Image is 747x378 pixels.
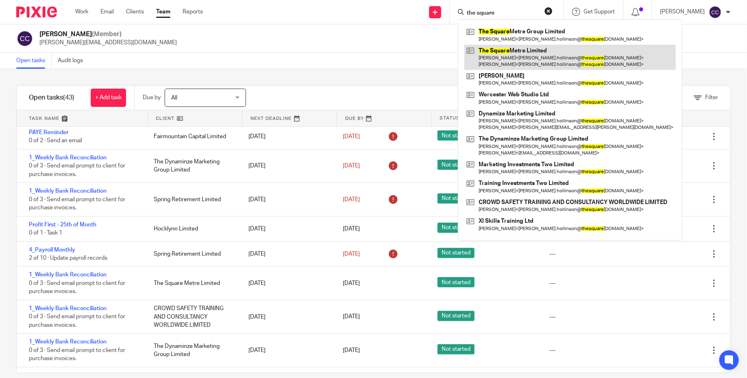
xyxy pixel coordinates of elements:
[146,191,240,208] div: Spring Retirement Limited
[16,53,52,69] a: Open tasks
[343,226,360,232] span: [DATE]
[29,314,125,328] span: 0 of 3 · Send email prompt to client for purchase invoices.
[146,221,240,237] div: Hocklynn Limited
[240,128,335,145] div: [DATE]
[29,197,125,211] span: 0 of 3 · Send email prompt to client for purchase invoices.
[29,155,107,161] a: 1_Weekly Bank Reconciliation
[29,280,125,295] span: 0 of 3 · Send email prompt to client for purchase invoices.
[705,95,718,100] span: Filter
[92,31,122,37] span: (Member)
[16,30,33,47] img: svg%3E
[343,314,360,320] span: [DATE]
[343,348,360,353] span: [DATE]
[146,300,240,333] div: CROWD SAFETY TRAINING AND CONSULTANCY WORLDWIDE LIMITED
[240,221,335,237] div: [DATE]
[343,134,360,139] span: [DATE]
[544,7,553,15] button: Clear
[171,95,177,101] span: All
[183,8,203,16] a: Reports
[438,223,475,233] span: Not started
[29,348,125,362] span: 0 of 3 · Send email prompt to client for purchase invoices.
[100,8,114,16] a: Email
[146,338,240,363] div: The Dynaminze Marketing Group Limited
[438,277,475,287] span: Not started
[29,93,74,102] h1: Open tasks
[39,30,177,39] h2: [PERSON_NAME]
[29,188,107,194] a: 1_Weekly Bank Reconciliation
[709,6,722,19] img: svg%3E
[29,272,107,278] a: 1_Weekly Bank Reconciliation
[156,8,170,16] a: Team
[29,130,68,135] a: PAYE Reminder
[91,89,126,107] a: + Add task
[438,248,475,258] span: Not started
[29,306,107,311] a: 1_Weekly Bank Reconciliation
[29,339,107,345] a: 1_Weekly Bank Reconciliation
[240,191,335,208] div: [DATE]
[146,128,240,145] div: Fairmountain Capital Limited
[29,247,75,253] a: 4_Payroll Monthly
[549,279,555,287] div: ---
[39,39,177,47] p: [PERSON_NAME][EMAIL_ADDRESS][DOMAIN_NAME]
[549,346,555,354] div: ---
[146,275,240,291] div: The Square Metre Limited
[343,197,360,202] span: [DATE]
[240,246,335,262] div: [DATE]
[29,138,82,143] span: 0 of 2 · Send an email
[438,311,475,321] span: Not started
[438,130,475,141] span: Not started
[240,275,335,291] div: [DATE]
[29,230,62,236] span: 0 of 1 · Task 1
[58,53,89,69] a: Audit logs
[126,8,144,16] a: Clients
[440,115,460,122] span: Status
[29,163,125,177] span: 0 of 3 · Send email prompt to client for purchase invoices.
[146,246,240,262] div: Spring Retirement Limited
[343,280,360,286] span: [DATE]
[660,8,705,16] p: [PERSON_NAME]
[549,313,555,321] div: ---
[438,193,475,204] span: Not started
[240,342,335,358] div: [DATE]
[343,163,360,169] span: [DATE]
[16,7,57,17] img: Pixie
[143,93,161,102] p: Due by
[466,10,539,17] input: Search
[146,154,240,178] div: The Dynaminze Marketing Group Limited
[75,8,88,16] a: Work
[29,222,96,228] a: Profit First - 25th of Month
[343,251,360,257] span: [DATE]
[438,344,475,354] span: Not started
[29,255,107,261] span: 2 of 10 · Update payroll records
[438,160,475,170] span: Not started
[63,94,74,101] span: (43)
[240,309,335,325] div: [DATE]
[549,250,555,258] div: ---
[240,158,335,174] div: [DATE]
[584,9,615,15] span: Get Support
